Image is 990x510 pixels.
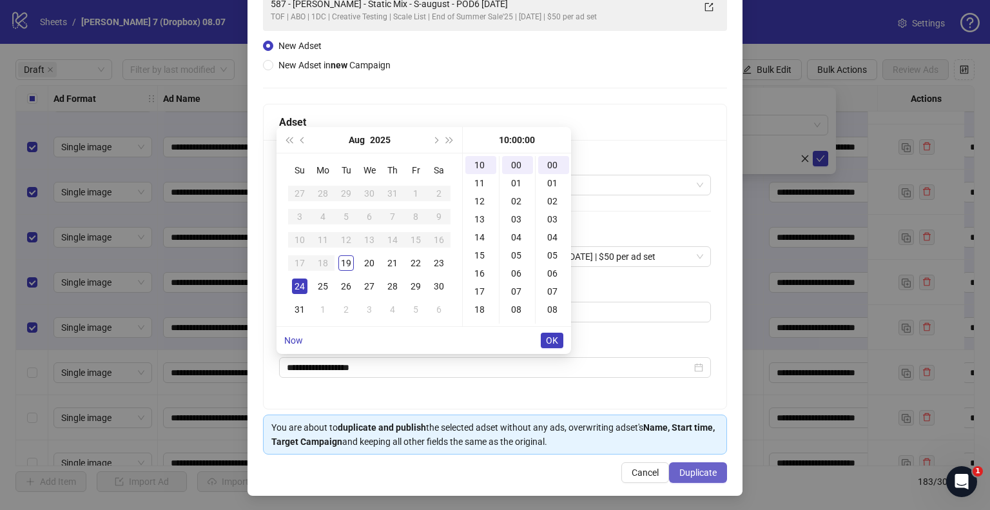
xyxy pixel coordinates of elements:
[465,319,496,337] div: 19
[296,127,310,153] button: Previous month (PageUp)
[538,246,569,264] div: 05
[288,251,311,275] td: 2025-08-17
[427,205,451,228] td: 2025-08-09
[335,275,358,298] td: 2025-08-26
[338,209,354,224] div: 5
[385,302,400,317] div: 4
[465,264,496,282] div: 16
[502,174,533,192] div: 01
[502,210,533,228] div: 03
[331,60,347,70] strong: new
[288,205,311,228] td: 2025-08-03
[362,279,377,294] div: 27
[428,127,442,153] button: Next month (PageDown)
[349,127,365,153] button: Choose a month
[381,228,404,251] td: 2025-08-14
[431,209,447,224] div: 9
[431,232,447,248] div: 16
[408,232,423,248] div: 15
[362,302,377,317] div: 3
[358,298,381,321] td: 2025-09-03
[427,159,451,182] th: Sa
[335,182,358,205] td: 2025-07-29
[358,275,381,298] td: 2025-08-27
[632,467,659,478] span: Cancel
[362,232,377,248] div: 13
[621,462,669,483] button: Cancel
[538,174,569,192] div: 01
[292,255,307,271] div: 17
[282,127,296,153] button: Last year (Control + left)
[311,251,335,275] td: 2025-08-18
[973,466,983,476] span: 1
[946,466,977,497] iframe: Intercom live chat
[284,335,303,346] a: Now
[292,186,307,201] div: 27
[546,335,558,346] span: OK
[427,251,451,275] td: 2025-08-23
[335,251,358,275] td: 2025-08-19
[465,192,496,210] div: 12
[404,159,427,182] th: Fr
[335,228,358,251] td: 2025-08-12
[315,232,331,248] div: 11
[385,255,400,271] div: 21
[358,159,381,182] th: We
[704,3,713,12] span: export
[404,205,427,228] td: 2025-08-08
[279,114,711,130] div: Adset
[385,186,400,201] div: 31
[362,255,377,271] div: 20
[538,264,569,282] div: 06
[679,467,717,478] span: Duplicate
[538,282,569,300] div: 07
[465,300,496,319] div: 18
[381,251,404,275] td: 2025-08-21
[358,205,381,228] td: 2025-08-06
[408,302,423,317] div: 5
[338,422,426,433] strong: duplicate and publish
[315,255,331,271] div: 18
[311,205,335,228] td: 2025-08-04
[311,182,335,205] td: 2025-07-28
[288,228,311,251] td: 2025-08-10
[287,360,692,375] input: Start time
[404,298,427,321] td: 2025-09-05
[427,298,451,321] td: 2025-09-06
[335,159,358,182] th: Tu
[271,11,694,23] div: TOF | ABO | 1DC | Creative Testing | Scale List | End of Summer Sale'25 | [DATE] | $50 per ad set
[338,232,354,248] div: 12
[381,159,404,182] th: Th
[288,182,311,205] td: 2025-07-27
[271,422,715,447] strong: Name, Start time, Target Campaign
[311,275,335,298] td: 2025-08-25
[427,182,451,205] td: 2025-08-02
[538,156,569,174] div: 00
[292,209,307,224] div: 3
[408,186,423,201] div: 1
[358,228,381,251] td: 2025-08-13
[385,209,400,224] div: 7
[315,209,331,224] div: 4
[431,279,447,294] div: 30
[538,192,569,210] div: 02
[404,182,427,205] td: 2025-08-01
[465,228,496,246] div: 14
[381,205,404,228] td: 2025-08-07
[538,319,569,337] div: 09
[502,282,533,300] div: 07
[362,209,377,224] div: 6
[315,279,331,294] div: 25
[465,156,496,174] div: 10
[385,279,400,294] div: 28
[404,228,427,251] td: 2025-08-15
[292,232,307,248] div: 10
[465,210,496,228] div: 13
[278,41,322,51] span: New Adset
[311,159,335,182] th: Mo
[288,298,311,321] td: 2025-08-31
[427,275,451,298] td: 2025-08-30
[338,255,354,271] div: 19
[427,228,451,251] td: 2025-08-16
[315,186,331,201] div: 28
